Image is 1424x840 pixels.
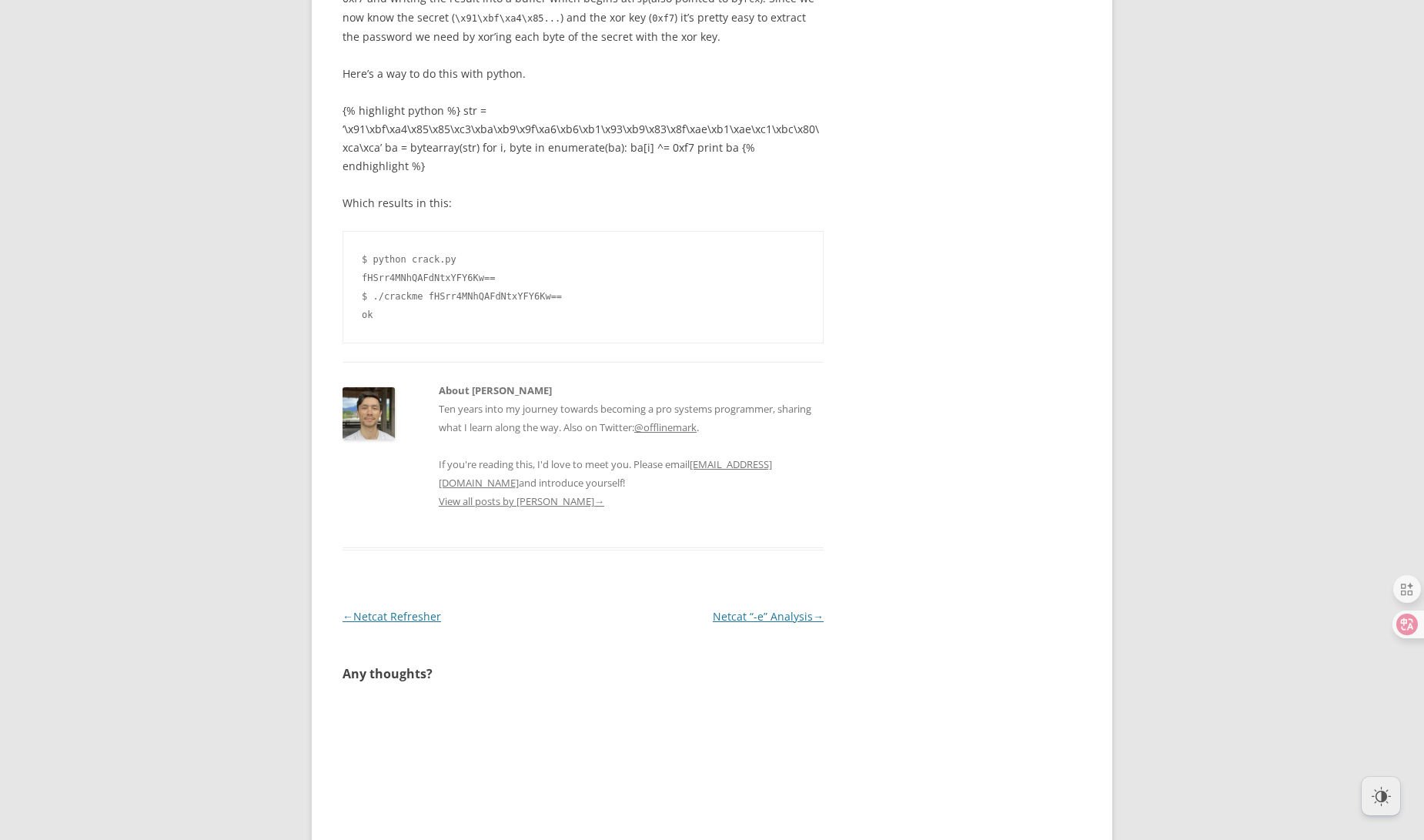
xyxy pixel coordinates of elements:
[343,701,824,828] iframe: Comment Form
[634,420,697,434] a: @offlinemark
[343,194,824,213] p: Which results in this:
[594,494,604,508] span: →
[343,102,824,176] p: {% highlight python %} str = ‘\x91\xbf\xa4\x85\x85\xc3\xba\xb9\x9f\xa6\xb6\xb1\x93\xb9\x83\x8f\xa...
[652,13,674,24] code: 0xf7
[455,13,560,24] code: \x91\xbf\xa4\x85...
[813,609,824,624] span: →
[343,609,353,624] span: ←
[343,65,824,83] p: Here’s a way to do this with python.
[439,381,824,400] h2: About [PERSON_NAME]
[343,664,824,683] h3: Any thoughts?
[713,609,824,624] a: Netcat “-e” Analysis→
[439,494,604,508] a: View all posts by [PERSON_NAME]→
[362,250,804,324] code: $ python crack.py fHSrr4MNhQAFdNtxYFY6Kw== $ ./crackme fHSrr4MNhQAFdNtxYFY6Kw== ok
[439,400,824,492] p: Ten years into my journey towards becoming a pro systems programmer, sharing what I learn along t...
[343,609,441,624] a: ←Netcat Refresher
